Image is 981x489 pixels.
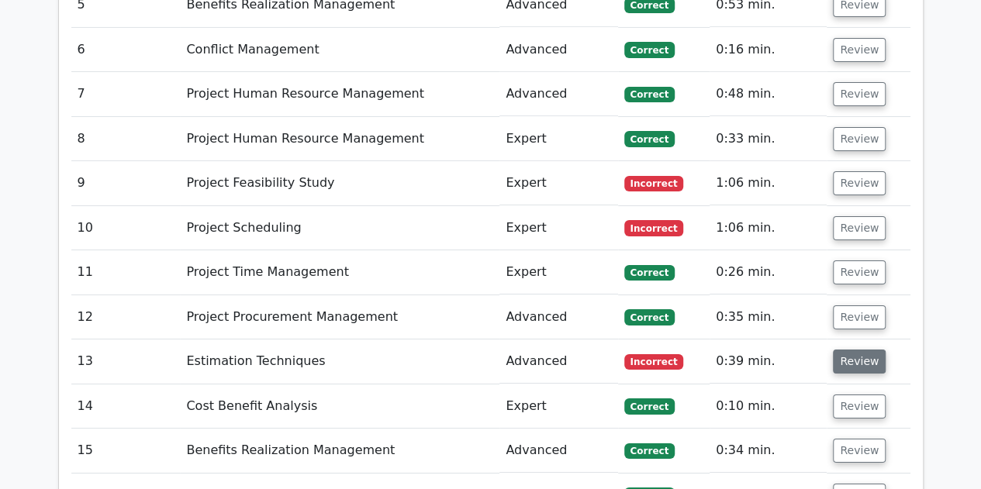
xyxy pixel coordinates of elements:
[624,87,675,102] span: Correct
[71,339,181,384] td: 13
[499,384,617,429] td: Expert
[624,354,684,370] span: Incorrect
[710,250,827,294] td: 0:26 min.
[71,250,181,294] td: 11
[180,161,499,205] td: Project Feasibility Study
[499,206,617,250] td: Expert
[71,295,181,339] td: 12
[624,265,675,281] span: Correct
[624,443,675,459] span: Correct
[180,117,499,161] td: Project Human Resource Management
[710,72,827,116] td: 0:48 min.
[499,28,617,72] td: Advanced
[71,206,181,250] td: 10
[833,439,886,463] button: Review
[833,305,886,329] button: Review
[180,429,499,473] td: Benefits Realization Management
[710,295,827,339] td: 0:35 min.
[71,28,181,72] td: 6
[833,127,886,151] button: Review
[499,117,617,161] td: Expert
[710,28,827,72] td: 0:16 min.
[71,161,181,205] td: 9
[499,250,617,294] td: Expert
[180,250,499,294] td: Project Time Management
[833,260,886,284] button: Review
[180,28,499,72] td: Conflict Management
[624,42,675,57] span: Correct
[624,131,675,146] span: Correct
[710,384,827,429] td: 0:10 min.
[499,339,617,384] td: Advanced
[180,384,499,429] td: Cost Benefit Analysis
[624,309,675,325] span: Correct
[833,394,886,418] button: Review
[499,295,617,339] td: Advanced
[71,117,181,161] td: 8
[180,72,499,116] td: Project Human Resource Management
[710,206,827,250] td: 1:06 min.
[710,429,827,473] td: 0:34 min.
[71,429,181,473] td: 15
[710,117,827,161] td: 0:33 min.
[624,398,675,414] span: Correct
[71,384,181,429] td: 14
[833,38,886,62] button: Review
[710,339,827,384] td: 0:39 min.
[499,72,617,116] td: Advanced
[833,82,886,106] button: Review
[71,72,181,116] td: 7
[833,171,886,195] button: Review
[499,161,617,205] td: Expert
[833,216,886,240] button: Review
[180,339,499,384] td: Estimation Techniques
[624,220,684,236] span: Incorrect
[499,429,617,473] td: Advanced
[710,161,827,205] td: 1:06 min.
[180,206,499,250] td: Project Scheduling
[180,295,499,339] td: Project Procurement Management
[833,350,886,374] button: Review
[624,176,684,191] span: Incorrect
